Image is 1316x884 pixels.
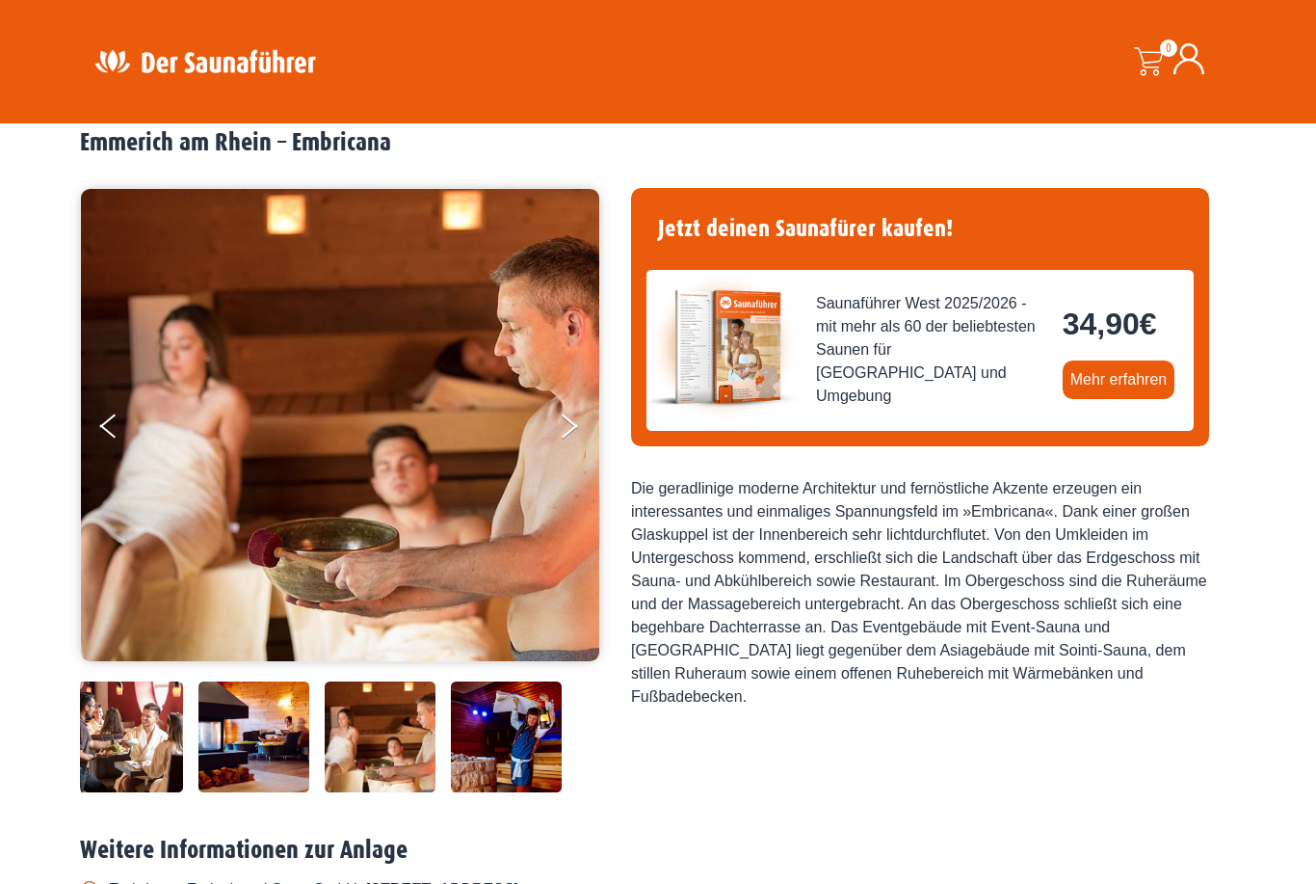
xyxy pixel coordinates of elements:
span: Saunaführer West 2025/2026 - mit mehr als 60 der beliebtesten Saunen für [GEOGRAPHIC_DATA] und Um... [816,292,1047,408]
button: Next [558,406,606,454]
h4: Jetzt deinen Saunafürer kaufen! [646,203,1194,254]
span: 0 [1160,40,1177,57]
img: der-saunafuehrer-2025-west.jpg [646,270,801,424]
span: € [1140,307,1157,341]
a: Mehr erfahren [1063,361,1175,399]
h2: Weitere Informationen zur Anlage [80,836,1236,866]
button: Previous [100,406,148,454]
bdi: 34,90 [1063,307,1157,341]
h2: Emmerich am Rhein – Embricana [80,128,1236,158]
div: Die geradlinige moderne Architektur und fernöstliche Akzente erzeugen ein interessantes und einma... [631,477,1209,709]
